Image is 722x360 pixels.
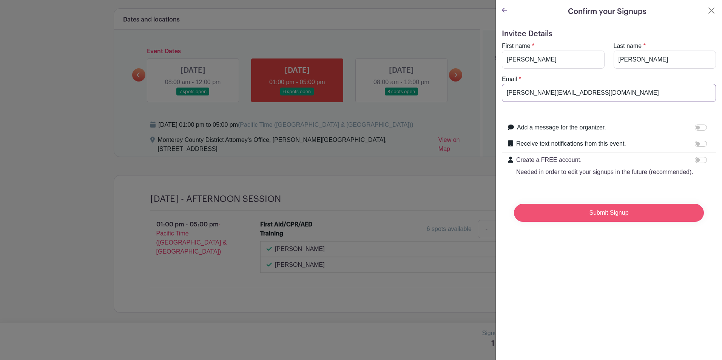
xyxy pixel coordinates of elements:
input: Submit Signup [514,204,704,222]
label: Email [502,75,517,84]
label: Last name [614,42,642,51]
p: Needed in order to edit your signups in the future (recommended). [516,168,693,177]
label: First name [502,42,531,51]
p: Create a FREE account. [516,155,693,165]
label: Receive text notifications from this event. [516,139,626,148]
label: Add a message for the organizer. [517,123,606,132]
button: Close [707,6,716,15]
h5: Invitee Details [502,29,716,38]
h5: Confirm your Signups [568,6,646,17]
